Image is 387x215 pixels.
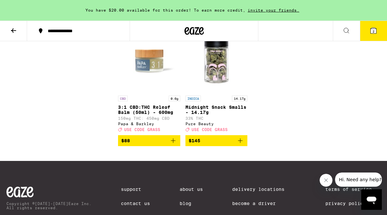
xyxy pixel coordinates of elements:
[185,122,248,126] div: Pure Beauty
[232,96,247,101] p: 14.17g
[372,29,374,33] span: 2
[361,189,382,210] iframe: Button to launch messaging window
[185,28,248,135] a: Open page for Midnight Snack Smalls - 14.17g from Pure Beauty
[121,138,130,143] span: $88
[320,174,332,187] iframe: Close message
[118,28,180,92] img: Papa & Barkley - 3:1 CBD:THC Releaf Balm (50ml) - 600mg
[121,187,150,192] a: Support
[185,28,248,92] img: Pure Beauty - Midnight Snack Smalls - 14.17g
[118,96,128,101] p: CBD
[118,28,180,135] a: Open page for 3:1 CBD:THC Releaf Balm (50ml) - 600mg from Papa & Barkley
[121,201,150,206] a: Contact Us
[192,128,228,132] span: USE CODE GRASS
[360,21,387,41] button: 2
[189,138,200,143] span: $145
[325,187,381,192] a: Terms of Service
[118,135,180,146] button: Add to bag
[124,128,160,132] span: USE CODE GRASS
[180,201,203,206] a: Blog
[118,116,180,120] p: 150mg THC: 450mg CBD
[118,122,180,126] div: Papa & Barkley
[118,105,180,115] p: 3:1 CBD:THC Releaf Balm (50ml) - 600mg
[185,135,248,146] button: Add to bag
[169,96,180,101] p: 0.6g
[185,116,248,120] p: 33% THC
[245,8,302,12] span: invite your friends.
[185,96,201,101] p: INDICA
[185,105,248,115] p: Midnight Snack Smalls - 14.17g
[325,201,381,206] a: Privacy Policy
[180,187,203,192] a: About Us
[232,201,296,206] a: Become a Driver
[335,173,382,187] iframe: Message from company
[232,187,296,192] a: Delivery Locations
[85,8,245,12] span: You have $20.00 available for this order! To earn more credit,
[6,201,92,210] p: Copyright © [DATE]-[DATE] Eaze Inc. All rights reserved.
